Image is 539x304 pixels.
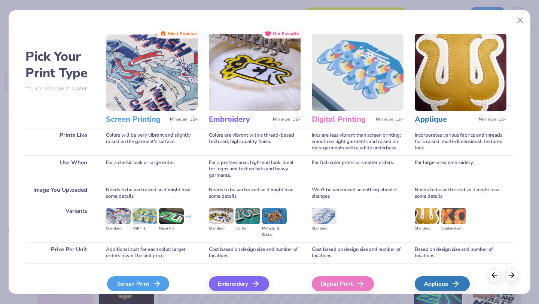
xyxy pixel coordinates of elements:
div: 3D Puff [235,225,260,232]
img: 3D Puff [235,208,260,224]
div: Metallic & Glitter [262,225,287,238]
img: Standard [209,208,234,224]
div: Colors are vibrant with a thread-based textured, high-quality finish. [209,128,301,155]
div: Won't be vectorized so nothing about it changes [312,183,404,204]
div: For a professional, high-end look; ideal for logos and text on hats and heavy garments. [209,155,301,183]
h3: Digital Printing [312,115,373,124]
div: For large-area embroidery. [415,155,506,183]
img: Standard [106,208,131,224]
span: We'll vectorize your image. [415,293,506,299]
img: Standard [415,208,439,224]
img: Standard [312,208,337,224]
div: Applique [415,276,470,291]
div: Needs to be vectorized so it might lose some details [415,183,506,204]
div: Standard [415,225,439,232]
div: Embroidery [209,276,269,291]
span: Most Popular [168,31,197,36]
div: Needs to be vectorized so it might lose some details [106,183,198,204]
div: Sublimated [441,225,466,232]
img: Metallic & Glitter [262,208,287,224]
div: Screen Print [107,276,169,291]
img: Digital Printing [312,34,404,111]
button: Close [513,13,527,28]
div: + 3 [186,213,191,226]
div: Inks are less vibrant than screen printing; smooth on light garments and raised on dark garments ... [312,128,404,155]
h3: Applique [415,115,476,124]
div: Neon Ink [159,225,184,232]
div: Prints Like [25,128,95,155]
div: Colors will be very vibrant and slightly raised on the garment's surface. [106,128,198,155]
div: Incorporates various fabrics and threads for a raised, multi-dimensional, textured look. [415,128,506,155]
span: Our Favorite [273,31,299,36]
span: Minimum: 12+ [376,117,404,122]
img: Sublimated [441,208,466,224]
div: Use When [25,155,95,183]
h2: Pick Your Print Type [25,48,95,81]
div: Standard [209,225,234,232]
span: Minimum: 12+ [170,117,198,122]
h3: Embroidery [209,115,270,124]
div: Cost based on design size and number of locations. [209,242,301,263]
img: Screen Printing [106,34,198,111]
div: Cost based on design size and number of locations. [312,242,404,263]
div: Based on design size and number of locations. [415,242,506,263]
div: Price Per Unit [25,242,95,263]
div: Digital Print [312,276,374,291]
h3: Screen Printing [106,115,167,124]
div: Puff Ink [133,225,157,232]
img: Puff Ink [133,208,157,224]
div: Variants [25,204,95,242]
div: Image You Uploaded [25,183,95,204]
div: Additional cost for each color; larger orders lower the unit price. [106,242,198,263]
span: Minimum: 12+ [479,117,506,122]
p: You can change this later. [25,85,95,92]
div: For full-color prints or smaller orders. [312,155,404,183]
span: We'll vectorize your image. [106,293,198,299]
span: We'll vectorize your image. [209,293,301,299]
div: For a classic look or large order. [106,155,198,183]
img: Applique [415,34,506,111]
div: Standard [312,225,337,232]
img: Neon Ink [159,208,184,224]
img: Embroidery [209,34,301,111]
div: Needs to be vectorized so it might lose some details [209,183,301,204]
div: Standard [106,225,131,232]
span: Minimum: 12+ [273,117,301,122]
